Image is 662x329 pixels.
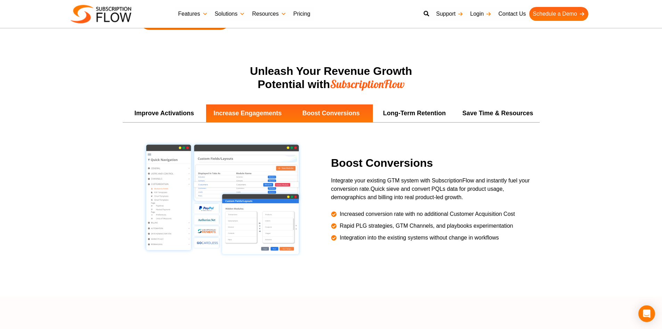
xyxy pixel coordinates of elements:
[338,210,515,218] span: Increased conversion rate with no additional Customer Acquisition Cost
[330,77,404,91] span: SubscriptionFlow
[211,7,249,21] a: Solutions
[456,104,540,122] li: Save Time & Resources
[433,7,467,21] a: Support
[338,222,513,230] span: Rapid PLG strategies, GTM Channels, and playbooks experimentation
[175,7,211,21] a: Features
[529,7,588,21] a: Schedule a Demo
[338,234,499,242] span: Integration into the existing systems without change in workflows
[248,7,289,21] a: Resources
[71,5,131,23] img: Subscriptionflow
[373,104,456,122] li: Long-Term Retention
[331,177,536,202] p: Quick sieve and convert PQLs data for product usage, demographics and billing into real product-l...
[331,157,536,170] h2: Boost Conversions
[331,178,530,192] span: Integrate your existing GTM system with SubscriptionFlow and instantly fuel your conversion rate.
[638,305,655,322] div: Open Intercom Messenger
[141,140,303,258] img: Quick-Navigation
[206,104,289,122] li: Increase Engagements
[467,7,495,21] a: Login
[495,7,529,21] a: Contact Us
[289,104,373,122] li: Boost Conversions
[123,104,206,122] li: Improve Activations
[290,7,314,21] a: Pricing
[192,65,470,91] h2: Unleash Your Revenue Growth Potential with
